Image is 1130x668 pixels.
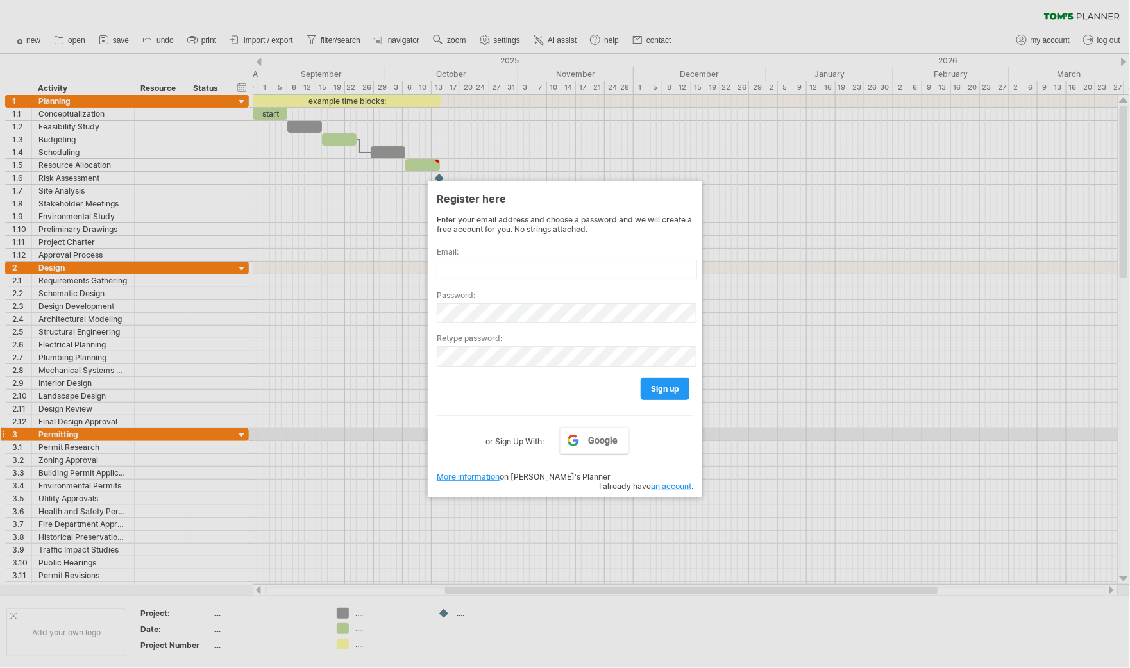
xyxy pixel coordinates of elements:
span: I already have . [599,481,693,491]
span: Google [589,435,618,446]
span: on [PERSON_NAME]'s Planner [437,472,611,481]
a: an account [651,481,691,491]
a: sign up [641,378,689,400]
span: sign up [651,384,679,394]
label: Password: [437,290,693,300]
a: Google [560,427,629,454]
label: or Sign Up With: [486,427,544,449]
div: Register here [437,187,693,210]
div: Enter your email address and choose a password and we will create a free account for you. No stri... [437,215,693,234]
label: Retype password: [437,333,693,343]
label: Email: [437,247,693,256]
a: More information [437,472,500,481]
